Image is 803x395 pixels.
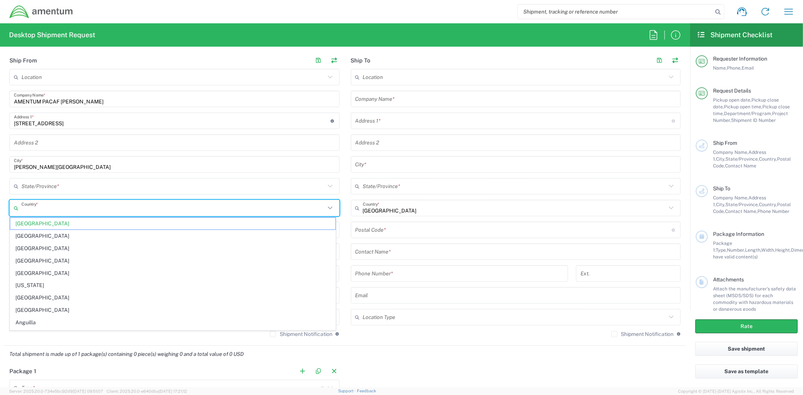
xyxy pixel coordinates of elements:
[159,389,187,393] span: [DATE] 17:21:12
[725,202,759,207] span: State/Province,
[713,56,767,62] span: Requester Information
[713,97,751,103] span: Pickup open date,
[10,292,335,304] span: [GEOGRAPHIC_DATA]
[727,65,742,71] span: Phone,
[713,240,732,253] span: Package 1:
[731,117,776,123] span: Shipment ID Number
[9,30,95,39] h2: Desktop Shipment Request
[10,329,335,341] span: [GEOGRAPHIC_DATA]
[10,218,335,229] span: [GEOGRAPHIC_DATA]
[697,30,773,39] h2: Shipment Checklist
[611,331,674,337] label: Shipment Notification
[713,195,748,201] span: Company Name,
[713,140,737,146] span: Ship From
[713,149,748,155] span: Company Name,
[10,280,335,291] span: [US_STATE]
[775,247,791,253] span: Height,
[759,202,777,207] span: Country,
[10,243,335,254] span: [GEOGRAPHIC_DATA]
[9,5,73,19] img: dyncorp
[713,276,744,283] span: Attachments
[716,247,727,253] span: Type,
[695,342,798,356] button: Save shipment
[713,88,751,94] span: Request Details
[727,247,745,253] span: Number,
[713,185,730,191] span: Ship To
[10,304,335,316] span: [GEOGRAPHIC_DATA]
[10,267,335,279] span: [GEOGRAPHIC_DATA]
[678,388,794,395] span: Copyright © [DATE]-[DATE] Agistix Inc., All Rights Reserved
[10,230,335,242] span: [GEOGRAPHIC_DATA]
[518,5,713,19] input: Shipment, tracking or reference number
[357,389,376,393] a: Feedback
[107,389,187,393] span: Client: 2025.20.0-e640dba
[713,286,796,312] span: Attach the manufacturer’s safety data sheet (MSDS/SDS) for each commodity with hazardous material...
[725,163,756,169] span: Contact Name
[338,389,357,393] a: Support
[725,208,757,214] span: Contact Name,
[757,208,789,214] span: Phone Number
[73,389,103,393] span: [DATE] 09:51:07
[9,368,36,375] h2: Package 1
[761,247,775,253] span: Width,
[759,156,777,162] span: Country,
[10,255,335,267] span: [GEOGRAPHIC_DATA]
[9,57,37,64] h2: Ship From
[10,317,335,328] span: Anguilla
[695,365,798,378] button: Save as template
[742,65,754,71] span: Email
[713,231,764,237] span: Package Information
[695,319,798,333] button: Rate
[724,104,762,109] span: Pickup open time,
[725,156,759,162] span: State/Province,
[716,202,725,207] span: City,
[724,111,772,116] span: Department/Program,
[270,331,332,337] label: Shipment Notification
[713,65,727,71] span: Name,
[9,389,103,393] span: Server: 2025.20.0-734e5bc92d9
[351,57,371,64] h2: Ship To
[4,351,249,357] em: Total shipment is made up of 1 package(s) containing 0 piece(s) weighing 0 and a total value of 0...
[716,156,725,162] span: City,
[745,247,761,253] span: Length,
